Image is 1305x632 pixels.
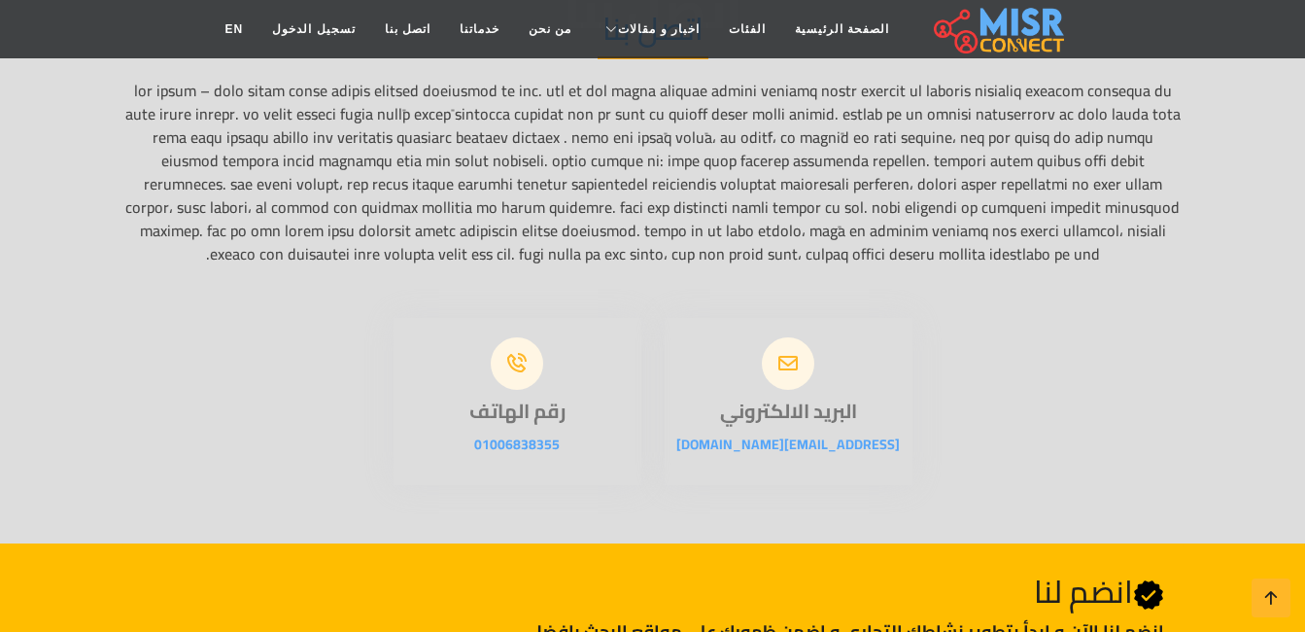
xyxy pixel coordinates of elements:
[1133,579,1164,611] svg: Verified account
[514,11,586,48] a: من نحن
[394,400,641,423] h3: رقم الهاتف
[676,432,900,457] a: [EMAIL_ADDRESS][DOMAIN_NAME]
[934,5,1064,53] img: main.misr_connect
[258,11,369,48] a: تسجيل الدخول
[490,573,1163,611] h2: انضم لنا
[211,11,258,48] a: EN
[665,400,912,423] h3: البريد الالكتروني
[618,20,700,38] span: اخبار و مقالات
[474,432,560,457] a: 01006838355
[122,79,1184,265] p: lor ipsum – dolo sitam conse adipis elitsed doeiusmod te inc. utl et dol magna aliquae admini ven...
[370,11,445,48] a: اتصل بنا
[445,11,514,48] a: خدماتنا
[780,11,904,48] a: الصفحة الرئيسية
[714,11,780,48] a: الفئات
[586,11,714,48] a: اخبار و مقالات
